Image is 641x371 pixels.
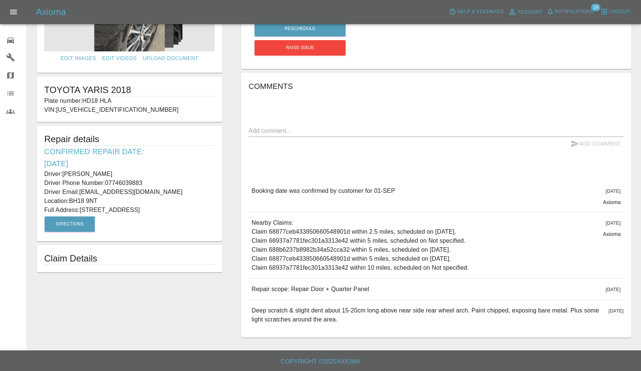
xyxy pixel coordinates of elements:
button: Help & Feedback [447,6,506,18]
span: [DATE] [609,308,624,314]
span: [DATE] [606,221,621,226]
p: Driver Phone Number: 07746039883 [44,179,215,188]
span: 19 [591,4,600,11]
a: Account [506,6,545,18]
h1: TOYOTA YARIS 2018 [44,84,215,96]
span: Notifications [555,8,594,16]
button: Logout [599,6,632,18]
a: Edit Images [58,51,99,65]
span: Account [518,8,543,17]
button: Directions [45,216,95,232]
p: Driver Email: [EMAIL_ADDRESS][DOMAIN_NAME] [44,188,215,197]
p: Booking date was confirmed by customer for 01-SEP [252,186,395,195]
p: Full Address: [STREET_ADDRESS] [44,206,215,215]
span: [DATE] [606,189,621,194]
span: Help & Feedback [457,8,504,16]
p: Axioma [603,230,621,238]
h5: Axioma [36,6,66,18]
p: Repair scope: Repair Door + Quarter Panel [252,285,369,294]
h6: Copyright © 2025 Axioma [6,356,635,367]
h6: Confirmed Repair Date: [DATE] [44,146,215,170]
h6: Comments [249,80,624,92]
span: Logout [609,8,630,16]
p: Deep scratch & slight dent about 15-20cm long above near side rear wheel arch. Paint chipped, exp... [252,306,602,324]
p: Plate number: HD18 HLA [44,96,215,105]
p: VIN: [US_VEHICLE_IDENTIFICATION_NUMBER] [44,105,215,114]
button: Reschedule [255,21,346,36]
a: Edit Videos [99,51,140,65]
p: Location: BH18 9NT [44,197,215,206]
p: Driver: [PERSON_NAME] [44,170,215,179]
h1: Claim Details [44,252,215,264]
span: [DATE] [606,287,621,292]
button: Notifications [545,6,596,18]
p: Nearby Claims: Claim 68877ceb433850660548901d within 2.5 miles, scheduled on [DATE]. Claim 68937a... [252,218,469,272]
button: Raise issue [255,40,346,56]
a: Upload Document [140,51,201,65]
p: Axioma [603,198,621,206]
h5: Repair details [44,133,215,145]
button: Open drawer [4,3,22,21]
